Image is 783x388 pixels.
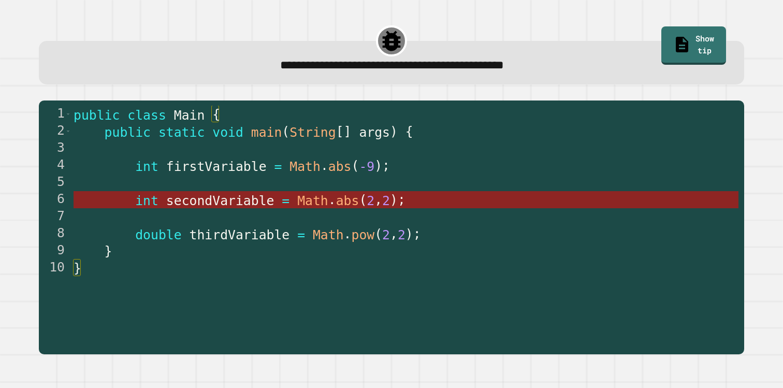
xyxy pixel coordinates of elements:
div: 1 [39,106,71,123]
a: Show tip [661,26,726,65]
span: main [251,124,282,139]
span: abs [328,159,352,174]
span: void [213,124,244,139]
div: 4 [39,157,71,174]
span: Toggle code folding, rows 2 through 9 [65,123,71,140]
span: = [298,227,306,242]
span: public [105,124,151,139]
span: double [136,227,182,242]
span: 2 [382,193,390,208]
span: String [290,124,336,139]
span: abs [336,193,359,208]
span: firstVariable [166,159,267,174]
div: 5 [39,174,71,191]
div: 2 [39,123,71,140]
span: thirdVariable [190,227,290,242]
span: secondVariable [166,193,274,208]
span: args [359,124,390,139]
span: class [128,107,167,122]
div: 7 [39,208,71,225]
span: 2 [398,227,405,242]
span: 2 [367,193,375,208]
div: 10 [39,260,71,277]
div: 9 [39,242,71,260]
span: int [136,159,159,174]
span: Math [313,227,344,242]
span: -9 [359,159,375,174]
span: 2 [382,227,390,242]
span: public [74,107,120,122]
span: = [274,159,282,174]
span: static [158,124,205,139]
div: 8 [39,225,71,242]
div: 3 [39,140,71,157]
span: int [136,193,159,208]
span: pow [352,227,375,242]
span: = [282,193,290,208]
span: Main [174,107,205,122]
span: Math [290,159,321,174]
span: Toggle code folding, rows 1 through 10 [65,106,71,123]
span: Math [298,193,329,208]
div: 6 [39,191,71,208]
